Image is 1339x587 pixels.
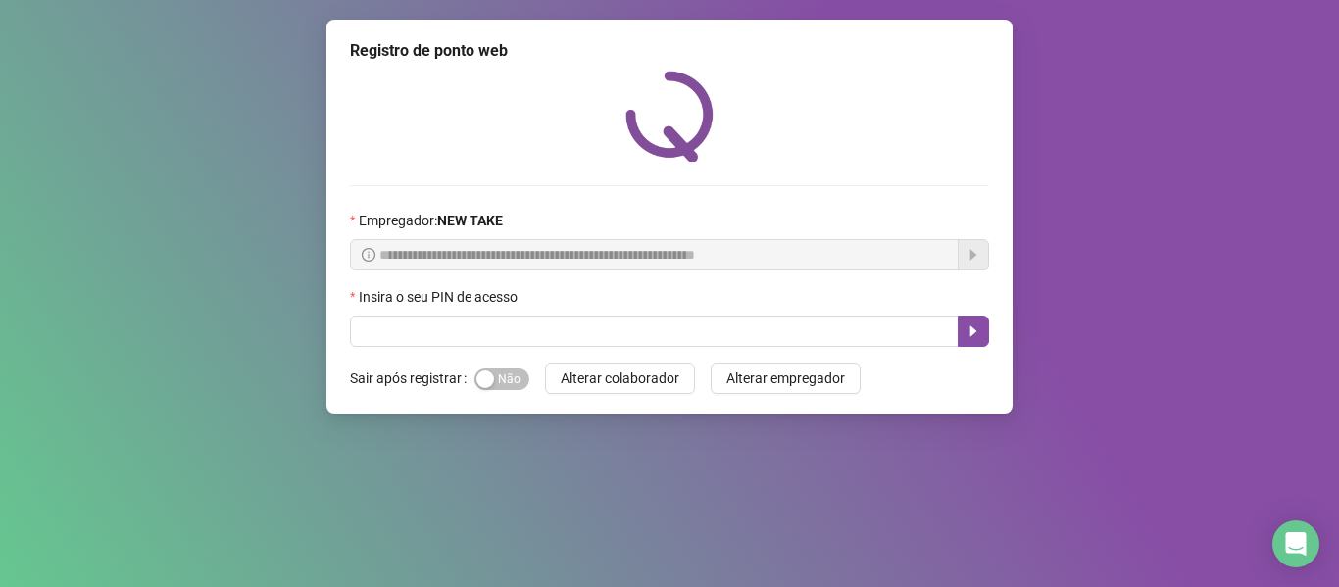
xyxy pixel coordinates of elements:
span: Empregador : [359,210,503,231]
span: caret-right [966,323,981,339]
span: Alterar colaborador [561,367,679,389]
div: Registro de ponto web [350,39,989,63]
img: QRPoint [625,71,714,162]
span: info-circle [362,248,375,262]
button: Alterar colaborador [545,363,695,394]
label: Insira o seu PIN de acesso [350,286,530,308]
label: Sair após registrar [350,363,474,394]
button: Alterar empregador [711,363,861,394]
strong: NEW TAKE [437,213,503,228]
div: Open Intercom Messenger [1272,520,1319,567]
span: Alterar empregador [726,367,845,389]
